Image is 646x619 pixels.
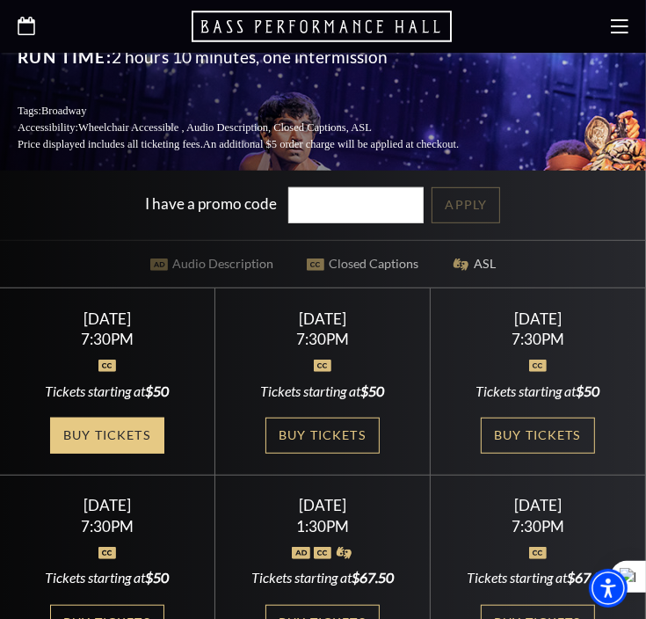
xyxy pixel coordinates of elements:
span: $50 [361,382,385,399]
img: icon_oc.svg [98,360,117,372]
div: 7:30PM [21,331,194,346]
div: Tickets starting at [236,382,410,401]
span: An additional $5 order charge will be applied at checkout. [203,138,459,150]
img: icon_oc.svg [314,547,332,559]
p: Accessibility: [18,120,501,136]
span: Wheelchair Accessible , Audio Description, Closed Captions, ASL [78,121,372,134]
div: 1:30PM [236,519,410,534]
span: $67.50 [567,569,609,586]
div: Tickets starting at [452,382,625,401]
img: icon_oc.svg [314,360,332,372]
div: Accessibility Menu [589,569,628,608]
img: icon_asla.svg [335,547,353,559]
span: Run Time: [18,47,112,67]
p: 2 hours 10 minutes, one intermission [18,43,501,71]
p: Tags: [18,103,501,120]
div: [DATE] [21,309,194,328]
img: icon_oc.svg [529,360,548,372]
a: Buy Tickets [265,418,380,454]
p: Price displayed includes all ticketing fees. [18,136,501,153]
img: icon_ad.svg [292,547,310,559]
a: Buy Tickets [50,418,164,454]
span: $50 [146,569,170,586]
div: Tickets starting at [452,568,625,587]
div: Tickets starting at [21,382,194,401]
label: I have a promo code [146,193,278,212]
div: 7:30PM [21,519,194,534]
div: [DATE] [21,496,194,514]
div: 7:30PM [452,519,625,534]
span: $67.50 [352,569,394,586]
span: Broadway [41,105,87,117]
a: Buy Tickets [481,418,595,454]
div: 7:30PM [452,331,625,346]
img: icon_oc.svg [98,547,117,559]
div: Tickets starting at [21,568,194,587]
img: icon_oc.svg [529,547,548,559]
div: [DATE] [236,309,410,328]
span: $50 [146,382,170,399]
div: [DATE] [236,496,410,514]
div: 7:30PM [236,331,410,346]
div: [DATE] [452,309,625,328]
span: $50 [577,382,600,399]
div: Tickets starting at [236,568,410,587]
div: [DATE] [452,496,625,514]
